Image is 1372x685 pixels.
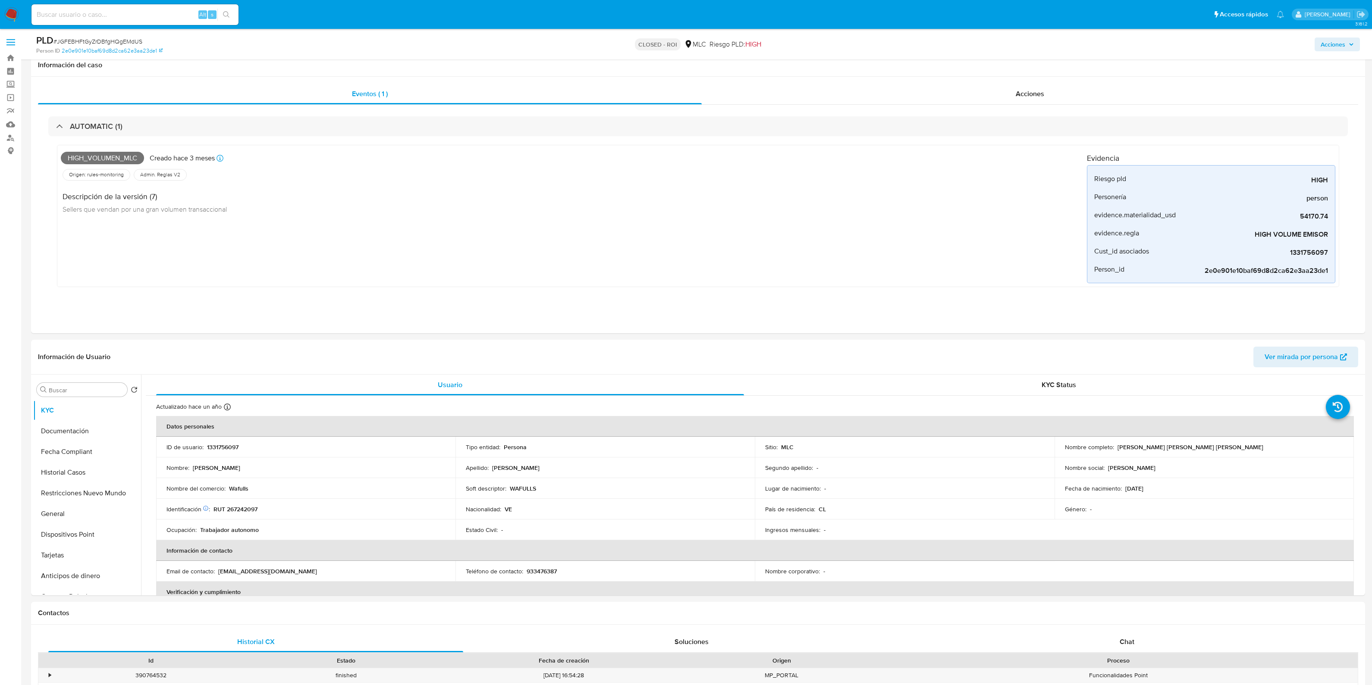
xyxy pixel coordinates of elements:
th: Verificación y cumplimiento [156,582,1354,602]
p: - [1090,505,1092,513]
p: Ocupación : [166,526,197,534]
h1: Información de Usuario [38,353,110,361]
p: - [816,464,818,472]
a: Salir [1356,10,1366,19]
p: - [824,526,826,534]
b: Person ID [36,47,60,55]
p: - [824,485,826,492]
p: Persona [504,443,527,451]
p: Estado Civil : [466,526,498,534]
p: Género : [1065,505,1086,513]
button: Buscar [40,386,47,393]
p: WAFULLS [510,485,536,492]
span: High_volumen_mlc [61,152,144,165]
p: País de residencia : [765,505,815,513]
p: Creado hace 3 meses [150,153,215,163]
button: Fecha Compliant [33,441,141,462]
p: Identificación : [166,505,210,513]
p: [DATE] [1125,485,1143,492]
b: PLD [36,33,53,47]
p: [PERSON_NAME] [PERSON_NAME] [PERSON_NAME] [1118,443,1263,451]
div: Funcionalidades Point [879,668,1358,682]
p: Actualizado hace un año [156,403,222,411]
span: HIGH [745,39,761,49]
span: Eventos ( 1 ) [352,89,388,99]
p: Nombre corporativo : [765,567,820,575]
h1: Información del caso [38,61,1358,69]
span: Origen: rules-monitoring [68,171,125,178]
div: Proceso [885,656,1352,665]
div: 390764532 [53,668,248,682]
p: Nombre social : [1065,464,1105,472]
p: RUT 267242097 [213,505,257,513]
p: Nombre : [166,464,189,472]
p: VE [505,505,512,513]
span: Admin. Reglas V2 [139,171,181,178]
span: Alt [199,10,206,19]
h1: Contactos [38,609,1358,617]
div: AUTOMATIC (1) [48,116,1348,136]
p: Soft descriptor : [466,485,506,492]
div: finished [248,668,443,682]
div: MLC [684,40,706,49]
p: [PERSON_NAME] [193,464,240,472]
span: Ver mirada por persona [1265,347,1338,367]
p: [PERSON_NAME] [492,464,540,472]
th: Información de contacto [156,540,1354,561]
button: Volver al orden por defecto [131,386,138,396]
span: Acciones [1016,89,1044,99]
p: Email de contacto : [166,567,215,575]
button: General [33,504,141,524]
p: MLC [781,443,794,451]
a: Notificaciones [1277,11,1284,18]
p: Lugar de nacimiento : [765,485,821,492]
h3: AUTOMATIC (1) [70,122,122,131]
div: Fecha de creación [449,656,678,665]
input: Buscar [49,386,124,394]
button: Ver mirada por persona [1253,347,1358,367]
a: 2e0e901e10baf69d8d2ca62e3aa23de1 [62,47,163,55]
div: Origen [690,656,873,665]
span: Historial CX [237,637,275,647]
button: Acciones [1315,38,1360,51]
p: CLOSED - ROI [635,38,681,50]
span: KYC Status [1042,380,1076,390]
p: camilafernanda.paredessaldano@mercadolibre.cl [1305,10,1353,19]
button: Anticipos de dinero [33,566,141,586]
p: - [823,567,825,575]
button: Dispositivos Point [33,524,141,545]
p: CL [819,505,826,513]
p: Trabajador autonomo [200,526,259,534]
span: Soluciones [675,637,709,647]
span: Acciones [1321,38,1345,51]
button: Tarjetas [33,545,141,566]
p: Tipo entidad : [466,443,500,451]
span: # JGFEBHFtGyZrDBfgHQgEMdUS [53,37,142,46]
div: Estado [254,656,437,665]
span: Accesos rápidos [1220,10,1268,19]
button: KYC [33,400,141,421]
p: Nombre completo : [1065,443,1114,451]
p: Nacionalidad : [466,505,501,513]
p: 1331756097 [207,443,239,451]
span: Riesgo PLD: [710,40,761,49]
span: Chat [1120,637,1134,647]
p: Teléfono de contacto : [466,567,523,575]
span: Usuario [438,380,462,390]
h4: Descripción de la versión (7) [63,192,227,201]
input: Buscar usuario o caso... [31,9,239,20]
p: [EMAIL_ADDRESS][DOMAIN_NAME] [218,567,317,575]
button: Documentación [33,421,141,441]
p: [PERSON_NAME] [1108,464,1155,472]
p: Apellido : [466,464,489,472]
p: Wafulls [229,485,248,492]
p: - [501,526,503,534]
p: 933476387 [527,567,557,575]
button: Historial Casos [33,462,141,483]
button: Cruces y Relaciones [33,586,141,607]
p: ID de usuario : [166,443,204,451]
span: s [211,10,213,19]
div: • [49,671,51,679]
span: Sellers que vendan por una gran volumen transaccional [63,204,227,214]
p: Sitio : [765,443,778,451]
